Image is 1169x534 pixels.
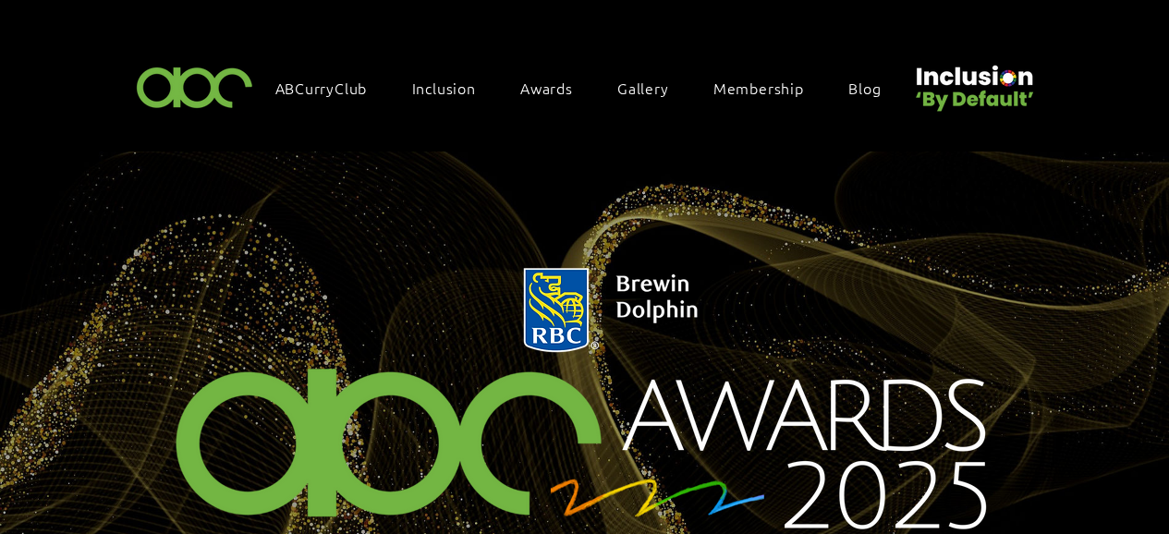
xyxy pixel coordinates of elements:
a: ABCurryClub [266,68,396,107]
span: Blog [848,78,881,98]
div: Awards [511,68,601,107]
img: ABC-Logo-Blank-Background-01-01-2.png [131,59,259,114]
span: Gallery [617,78,669,98]
span: Awards [520,78,573,98]
span: Inclusion [412,78,476,98]
div: Inclusion [403,68,504,107]
span: ABCurryClub [275,78,368,98]
img: Untitled design (22).png [909,50,1037,114]
a: Membership [704,68,832,107]
nav: Site [266,68,909,107]
span: Membership [713,78,804,98]
a: Blog [839,68,908,107]
a: Gallery [608,68,697,107]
